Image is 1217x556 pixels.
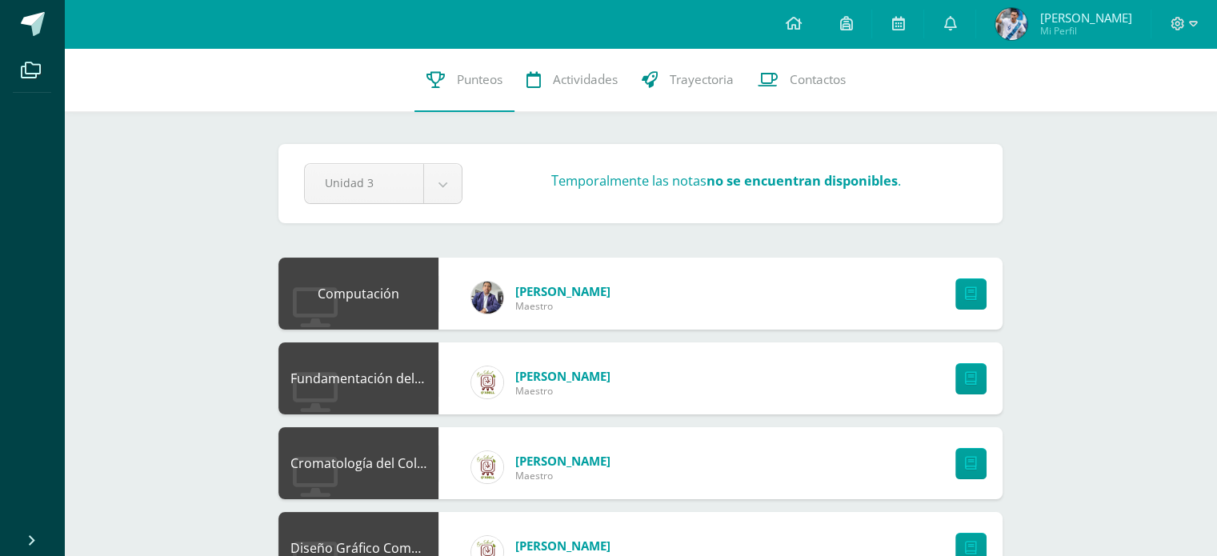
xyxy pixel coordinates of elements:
[278,427,438,499] div: Cromatología del Color
[515,384,611,398] span: Maestro
[471,282,503,314] img: 2c8eb8f9dbbebd50f4d46d2f20b35556.png
[471,451,503,483] img: 7f356109cfe5bb0c90c8757e8092a7a2.png
[457,71,502,88] span: Punteos
[670,71,734,88] span: Trayectoria
[630,48,746,112] a: Trayectoria
[1039,24,1131,38] span: Mi Perfil
[515,368,611,384] a: [PERSON_NAME]
[514,48,630,112] a: Actividades
[414,48,514,112] a: Punteos
[515,538,611,554] a: [PERSON_NAME]
[1039,10,1131,26] span: [PERSON_NAME]
[553,71,618,88] span: Actividades
[278,342,438,414] div: Fundamentación del Diseño
[515,469,611,482] span: Maestro
[325,164,403,202] span: Unidad 3
[515,283,611,299] a: [PERSON_NAME]
[305,164,462,203] a: Unidad 3
[515,299,611,313] span: Maestro
[790,71,846,88] span: Contactos
[746,48,858,112] a: Contactos
[515,453,611,469] a: [PERSON_NAME]
[707,171,898,190] strong: no se encuentran disponibles
[551,171,901,190] h3: Temporalmente las notas .
[471,366,503,398] img: 7f356109cfe5bb0c90c8757e8092a7a2.png
[995,8,1027,40] img: 08240689e8db2c53304aa6d970a4b089.png
[278,258,438,330] div: Computación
